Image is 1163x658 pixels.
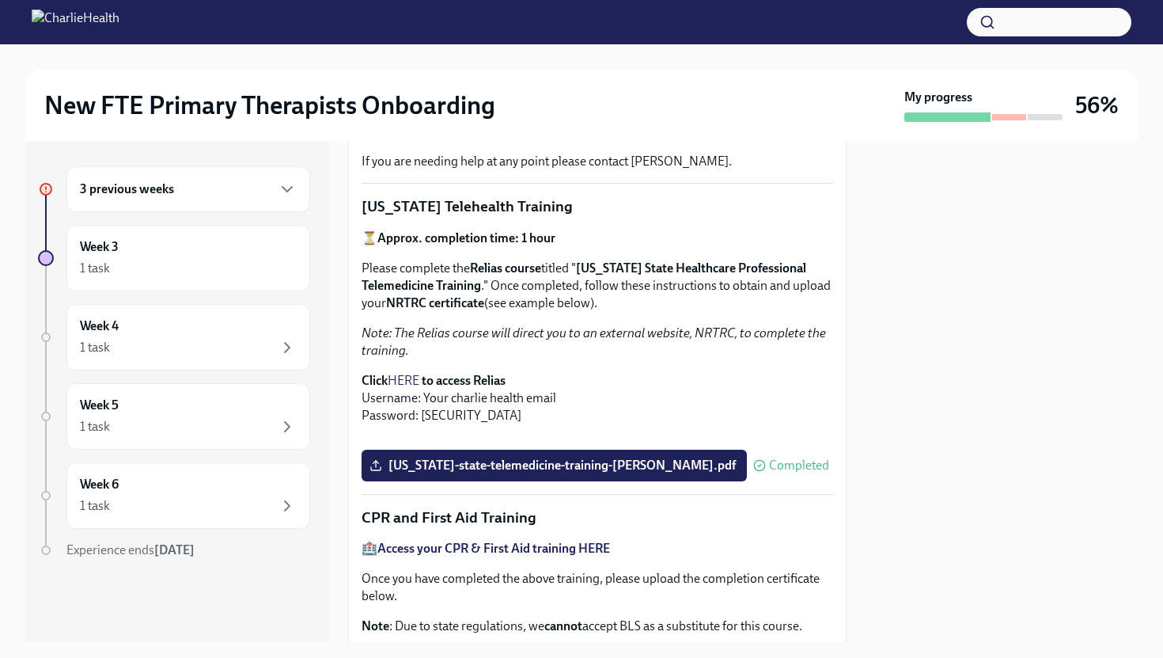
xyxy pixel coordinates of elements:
[80,238,119,256] h6: Week 3
[80,181,174,198] h6: 3 previous weeks
[80,418,110,435] div: 1 task
[388,373,419,388] a: HERE
[362,570,833,605] p: Once you have completed the above training, please upload the completion certificate below.
[38,383,310,450] a: Week 51 task
[470,261,541,276] strong: Relias course
[362,325,826,358] em: Note: The Relias course will direct you to an external website, NRTRC, to complete the training.
[80,260,110,277] div: 1 task
[422,373,506,388] strong: to access Relias
[769,459,829,472] span: Completed
[154,542,195,557] strong: [DATE]
[362,153,833,170] p: If you are needing help at any point please contact [PERSON_NAME].
[38,225,310,291] a: Week 31 task
[362,261,806,293] strong: [US_STATE] State Healthcare Professional Telemedicine Training
[362,373,388,388] strong: Click
[377,541,610,556] a: Access your CPR & First Aid training HERE
[362,372,833,424] p: Username: Your charlie health email Password: [SECURITY_DATA]
[904,89,972,106] strong: My progress
[38,462,310,529] a: Week 61 task
[38,304,310,371] a: Week 41 task
[80,497,110,515] div: 1 task
[362,540,833,557] p: 🏥
[80,476,119,493] h6: Week 6
[32,10,119,35] img: CharlieHealth
[66,542,195,557] span: Experience ends
[66,166,310,212] div: 3 previous weeks
[80,397,119,414] h6: Week 5
[362,508,833,528] p: CPR and First Aid Training
[362,618,833,635] p: : Due to state regulations, we accept BLS as a substitute for this course.
[544,618,582,633] strong: cannot
[362,260,833,312] p: Please complete the titled " ." Once completed, follow these instructions to obtain and upload yo...
[362,618,389,633] strong: Note
[80,318,119,335] h6: Week 4
[386,295,484,310] strong: NRTRC certificate
[362,450,747,481] label: [US_STATE]-state-telemedicine-training-[PERSON_NAME].pdf
[362,230,833,247] p: ⏳
[44,89,495,121] h2: New FTE Primary Therapists Onboarding
[373,458,736,474] span: [US_STATE]-state-telemedicine-training-[PERSON_NAME].pdf
[1075,91,1119,120] h3: 56%
[377,230,555,245] strong: Approx. completion time: 1 hour
[362,196,833,217] p: [US_STATE] Telehealth Training
[80,339,110,356] div: 1 task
